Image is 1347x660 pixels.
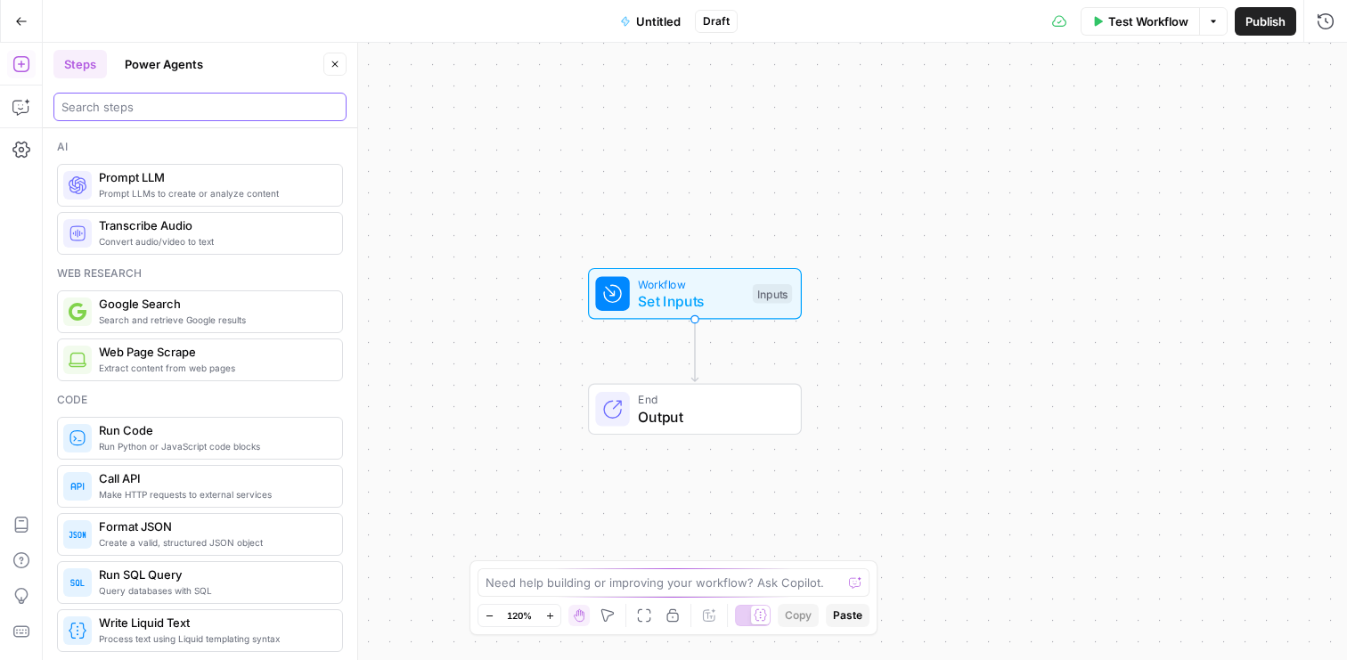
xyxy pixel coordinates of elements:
button: Untitled [609,7,691,36]
span: 120% [507,608,532,623]
span: Output [638,406,783,428]
div: EndOutput [529,384,861,436]
input: Search steps [61,98,339,116]
span: Set Inputs [638,290,744,312]
span: Make HTTP requests to external services [99,487,328,501]
span: Run Code [99,421,328,439]
span: Convert audio/video to text [99,234,328,249]
span: Test Workflow [1108,12,1188,30]
span: Process text using Liquid templating syntax [99,631,328,646]
g: Edge from start to end [691,320,698,382]
span: Draft [703,13,730,29]
span: Run Python or JavaScript code blocks [99,439,328,453]
div: Ai [57,139,343,155]
button: Publish [1235,7,1296,36]
span: Paste [833,607,862,623]
div: Inputs [753,284,792,304]
span: Google Search [99,295,328,313]
span: Prompt LLM [99,168,328,186]
span: Write Liquid Text [99,614,328,631]
span: Query databases with SQL [99,583,328,598]
span: Search and retrieve Google results [99,313,328,327]
span: Run SQL Query [99,566,328,583]
button: Test Workflow [1081,7,1199,36]
span: Workflow [638,275,744,292]
span: Untitled [636,12,681,30]
div: Web research [57,265,343,281]
span: Call API [99,469,328,487]
div: Code [57,392,343,408]
button: Power Agents [114,50,214,78]
span: End [638,391,783,408]
div: WorkflowSet InputsInputs [529,268,861,320]
span: Prompt LLMs to create or analyze content [99,186,328,200]
span: Extract content from web pages [99,361,328,375]
span: Format JSON [99,517,328,535]
button: Steps [53,50,107,78]
span: Create a valid, structured JSON object [99,535,328,550]
span: Web Page Scrape [99,343,328,361]
span: Copy [785,607,812,623]
button: Copy [778,604,819,627]
span: Transcribe Audio [99,216,328,234]
span: Publish [1245,12,1286,30]
button: Paste [826,604,869,627]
